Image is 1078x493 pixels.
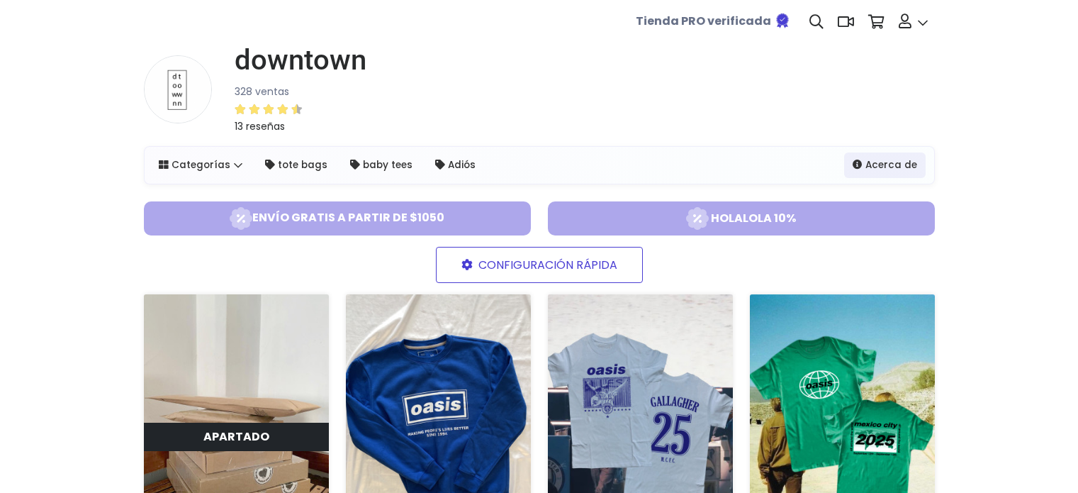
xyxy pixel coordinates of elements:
[235,119,285,133] small: 13 reseñas
[436,247,643,283] a: CONFIGURACIÓN RÁPIDA
[235,43,366,77] h1: downtown
[235,101,303,118] div: 4.62 / 5
[427,153,484,178] a: Adiós
[342,153,421,178] a: baby tees
[150,207,525,230] span: Envío gratis a partir de $1050
[144,423,329,451] div: Sólo tu puedes verlo en tu tienda
[223,43,366,77] a: downtown
[844,153,926,178] a: Acerca de
[636,13,771,29] b: Tienda PRO verificada
[774,210,796,226] p: 10%
[774,12,791,29] img: Tienda verificada
[711,210,772,226] p: HOLALOLA
[150,153,252,178] a: Categorías
[235,100,366,135] a: 13 reseñas
[235,84,289,99] small: 328 ventas
[257,153,336,178] a: tote bags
